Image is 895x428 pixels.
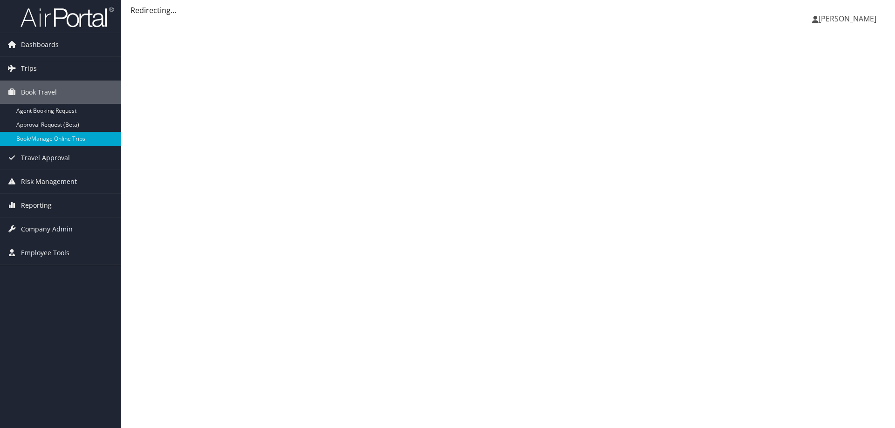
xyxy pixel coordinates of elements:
[21,170,77,193] span: Risk Management
[819,14,876,24] span: [PERSON_NAME]
[21,217,73,241] span: Company Admin
[812,5,886,33] a: [PERSON_NAME]
[21,146,70,170] span: Travel Approval
[131,5,886,16] div: Redirecting...
[21,6,114,28] img: airportal-logo.png
[21,194,52,217] span: Reporting
[21,33,59,56] span: Dashboards
[21,241,69,265] span: Employee Tools
[21,81,57,104] span: Book Travel
[21,57,37,80] span: Trips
